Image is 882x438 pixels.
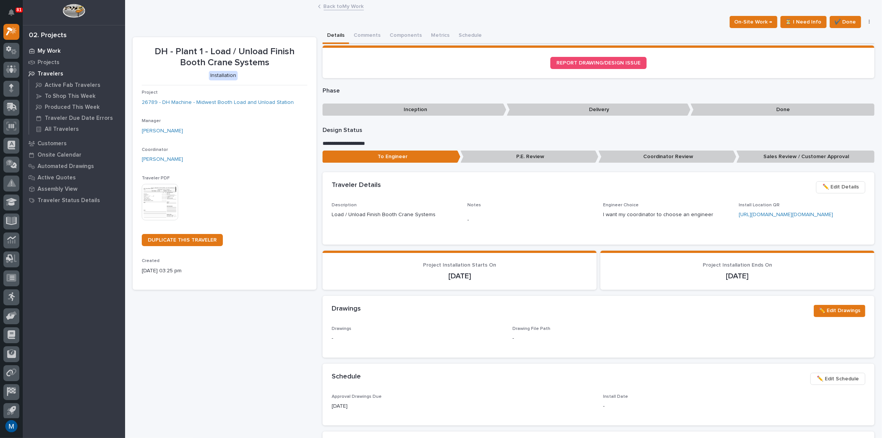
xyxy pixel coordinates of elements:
span: On-Site Work → [735,17,772,27]
p: P.E. Review [461,151,598,163]
p: - [332,334,503,342]
p: I want my coordinator to choose an engineer [603,211,730,219]
img: Workspace Logo [63,4,85,18]
a: Active Fab Travelers [29,80,125,90]
button: Metrics [426,28,454,44]
button: ✔️ Done [830,16,861,28]
button: ✏️ Edit Details [816,181,865,193]
a: My Work [23,45,125,57]
h2: Traveler Details [332,181,381,190]
a: All Travelers [29,124,125,134]
span: Created [142,259,160,263]
p: To Shop This Week [45,93,96,100]
span: Install Location QR [739,203,780,207]
p: All Travelers [45,126,79,133]
p: Traveler Status Details [38,197,100,204]
a: Customers [23,138,125,149]
p: [DATE] [332,272,587,281]
a: Travelers [23,68,125,79]
p: 81 [17,7,22,13]
span: REPORT DRAWING/DESIGN ISSUE [556,60,641,66]
div: 02. Projects [29,31,67,40]
p: Phase [323,87,874,94]
span: Drawings [332,327,351,331]
p: Inception [323,104,506,116]
a: Back toMy Work [324,2,364,10]
button: Components [385,28,426,44]
span: Project Installation Starts On [423,262,496,268]
span: Engineer Choice [603,203,639,207]
a: REPORT DRAWING/DESIGN ISSUE [550,57,647,69]
span: ✏️ Edit Details [822,182,859,192]
div: Installation [209,71,238,80]
p: Active Fab Travelers [45,82,100,89]
span: Traveler PDF [142,176,170,181]
span: ⏳ I Need Info [785,17,822,27]
span: Drawing File Path [512,327,550,331]
p: [DATE] 03:25 pm [142,267,307,275]
button: ✏️ Edit Schedule [810,373,865,385]
a: Traveler Status Details [23,195,125,206]
span: Approval Drawings Due [332,394,382,399]
p: Design Status [323,127,874,134]
p: To Engineer [323,151,461,163]
a: Projects [23,57,125,68]
span: Install Date [603,394,628,399]
span: ✏️ Edit Schedule [817,374,859,383]
a: Onsite Calendar [23,149,125,160]
p: My Work [38,48,61,55]
p: Produced This Week [45,104,100,111]
span: Project [142,90,158,95]
button: users-avatar [3,418,19,434]
span: Coordinator [142,148,168,152]
p: Customers [38,140,67,147]
div: Notifications81 [9,9,19,21]
button: ✏️ Edit Drawings [814,305,865,317]
a: Produced This Week [29,102,125,112]
a: Traveler Due Date Errors [29,113,125,123]
p: Coordinator Review [598,151,736,163]
p: Assembly View [38,186,77,193]
button: Comments [349,28,385,44]
p: Projects [38,59,60,66]
button: Notifications [3,5,19,20]
h2: Drawings [332,305,361,313]
a: 26789 - DH Machine - Midwest Booth Load and Unload Station [142,99,294,107]
span: Notes [467,203,481,207]
a: Automated Drawings [23,160,125,172]
p: [DATE] [609,272,865,281]
p: Travelers [38,71,63,77]
p: Automated Drawings [38,163,94,170]
p: Sales Review / Customer Approval [736,151,874,163]
p: Done [691,104,874,116]
p: Delivery [507,104,691,116]
span: DUPLICATE THIS TRAVELER [148,237,217,243]
span: Manager [142,119,161,123]
button: Schedule [454,28,486,44]
p: DH - Plant 1 - Load / Unload Finish Booth Crane Systems [142,46,307,68]
p: Traveler Due Date Errors [45,115,113,122]
p: - [512,334,514,342]
p: Load / Unload Finish Booth Crane Systems [332,211,458,219]
button: ⏳ I Need Info [780,16,827,28]
p: [DATE] [332,402,594,410]
a: [URL][DOMAIN_NAME][DOMAIN_NAME] [739,212,833,217]
span: Project Installation Ends On [703,262,772,268]
span: ✏️ Edit Drawings [819,306,860,315]
a: DUPLICATE THIS TRAVELER [142,234,223,246]
h2: Schedule [332,373,361,381]
p: Onsite Calendar [38,152,81,159]
p: - [603,402,865,410]
a: [PERSON_NAME] [142,127,183,135]
a: To Shop This Week [29,91,125,101]
span: ✔️ Done [835,17,856,27]
a: Active Quotes [23,172,125,183]
span: Description [332,203,357,207]
a: Assembly View [23,183,125,195]
p: - [467,216,594,224]
button: Details [323,28,349,44]
a: [PERSON_NAME] [142,155,183,163]
button: On-Site Work → [730,16,777,28]
p: Active Quotes [38,174,76,181]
